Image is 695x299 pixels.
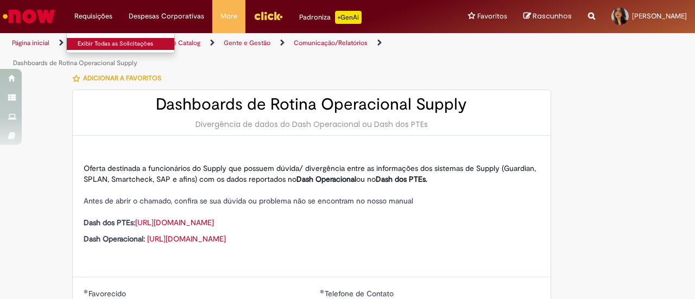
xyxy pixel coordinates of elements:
span: Favorecido, Dara Nayara Acioly De Andrade [89,289,128,298]
p: +GenAi [335,11,362,24]
span: Obrigatório Preenchido [320,289,325,294]
span: Adicionar a Favoritos [83,74,161,82]
strong: Dash Operacional: [84,234,145,244]
strong: Dash dos PTEs: [84,218,135,227]
span: Obrigatório Preenchido [84,289,89,294]
span: Antes de abrir o chamado, confira se sua dúvida ou problema não se encontram no nosso manual [84,196,413,206]
strong: Dash Operacional [296,174,356,184]
span: Rascunhos [533,11,572,21]
span: [PERSON_NAME] [632,11,687,21]
span: Despesas Corporativas [129,11,204,22]
img: click_logo_yellow_360x200.png [254,8,283,24]
a: Service Catalog [154,39,200,47]
ul: Requisições [66,33,175,53]
a: Dashboards de Rotina Operacional Supply [13,59,137,67]
h2: Dashboards de Rotina Operacional Supply [84,96,540,113]
ul: Trilhas de página [8,33,455,73]
img: ServiceNow [1,5,57,27]
a: Comunicação/Relatórios [294,39,368,47]
a: [URL][DOMAIN_NAME] [147,234,226,244]
span: Telefone de Contato [325,289,396,298]
div: Divergência de dados do Dash Operacional ou Dash dos PTEs [84,119,540,130]
div: Padroniza [299,11,362,24]
span: Oferta destinada a funcionários do Supply que possuem dúvida/ divergência entre as informações do... [84,163,536,184]
span: More [220,11,237,22]
a: Rascunhos [523,11,572,22]
a: Página inicial [12,39,49,47]
a: [URL][DOMAIN_NAME] [135,218,214,227]
span: Favoritos [477,11,507,22]
a: Exibir Todas as Solicitações [67,38,186,50]
button: Adicionar a Favoritos [72,67,167,90]
span: Requisições [74,11,112,22]
strong: Dash dos PTEs. [376,174,427,184]
a: Gente e Gestão [224,39,270,47]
